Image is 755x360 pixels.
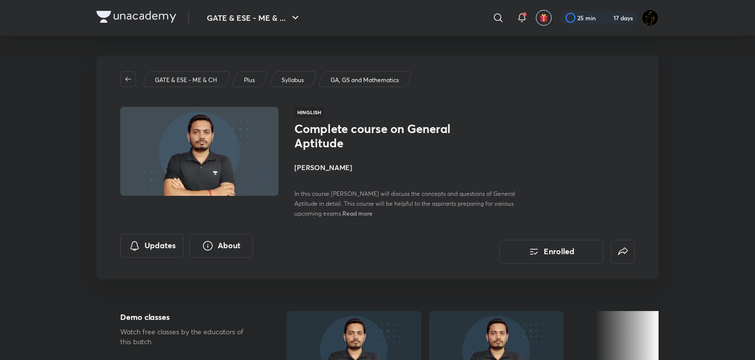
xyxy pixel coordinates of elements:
[189,234,253,258] button: About
[539,13,548,22] img: avatar
[153,76,219,85] a: GATE & ESE - ME & CH
[96,11,176,25] a: Company Logo
[155,76,217,85] p: GATE & ESE - ME & CH
[294,107,324,118] span: Hinglish
[536,10,552,26] button: avatar
[120,234,184,258] button: Updates
[294,162,516,173] h4: [PERSON_NAME]
[329,76,401,85] a: GA, GS and Mathematics
[96,11,176,23] img: Company Logo
[642,9,659,26] img: Ranit Maity01
[330,76,399,85] p: GA, GS and Mathematics
[120,327,255,347] p: Watch free classes by the educators of this batch
[242,76,257,85] a: Plus
[280,76,306,85] a: Syllabus
[294,190,515,217] span: In this course [PERSON_NAME] will discuss the concepts and questions of General Aptitude in detai...
[201,8,307,28] button: GATE & ESE - ME & ...
[244,76,255,85] p: Plus
[119,106,280,197] img: Thumbnail
[120,311,255,323] h5: Demo classes
[342,209,373,217] span: Read more
[602,13,612,23] img: streak
[499,240,603,264] button: Enrolled
[282,76,304,85] p: Syllabus
[611,240,635,264] button: false
[294,122,456,150] h1: Complete course on General Aptitude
